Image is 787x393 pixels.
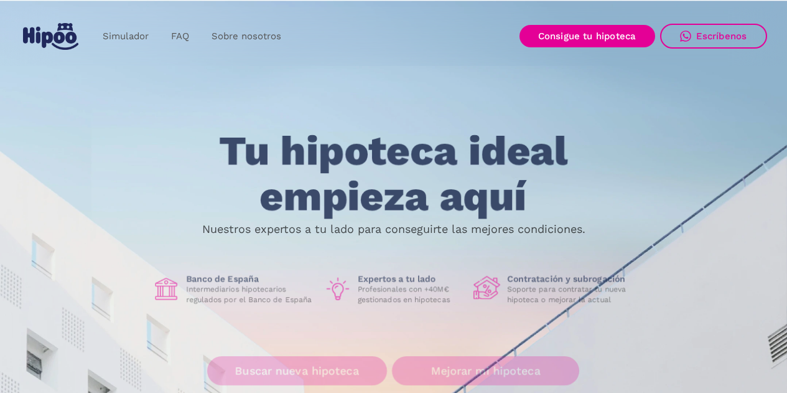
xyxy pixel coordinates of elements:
[186,273,314,285] h1: Banco de España
[358,273,463,285] h1: Expertos a tu lado
[696,31,747,42] div: Escríbenos
[358,285,463,305] p: Profesionales con +40M€ gestionados en hipotecas
[202,224,585,234] p: Nuestros expertos a tu lado para conseguirte las mejores condiciones.
[91,24,160,49] a: Simulador
[160,24,200,49] a: FAQ
[519,25,655,47] a: Consigue tu hipoteca
[200,24,292,49] a: Sobre nosotros
[21,18,81,55] a: home
[507,285,635,305] p: Soporte para contratar tu nueva hipoteca o mejorar la actual
[392,356,579,386] a: Mejorar mi hipoteca
[507,273,635,285] h1: Contratación y subrogación
[186,285,314,305] p: Intermediarios hipotecarios regulados por el Banco de España
[157,128,629,219] h1: Tu hipoteca ideal empieza aquí
[207,356,387,386] a: Buscar nueva hipoteca
[660,24,767,49] a: Escríbenos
